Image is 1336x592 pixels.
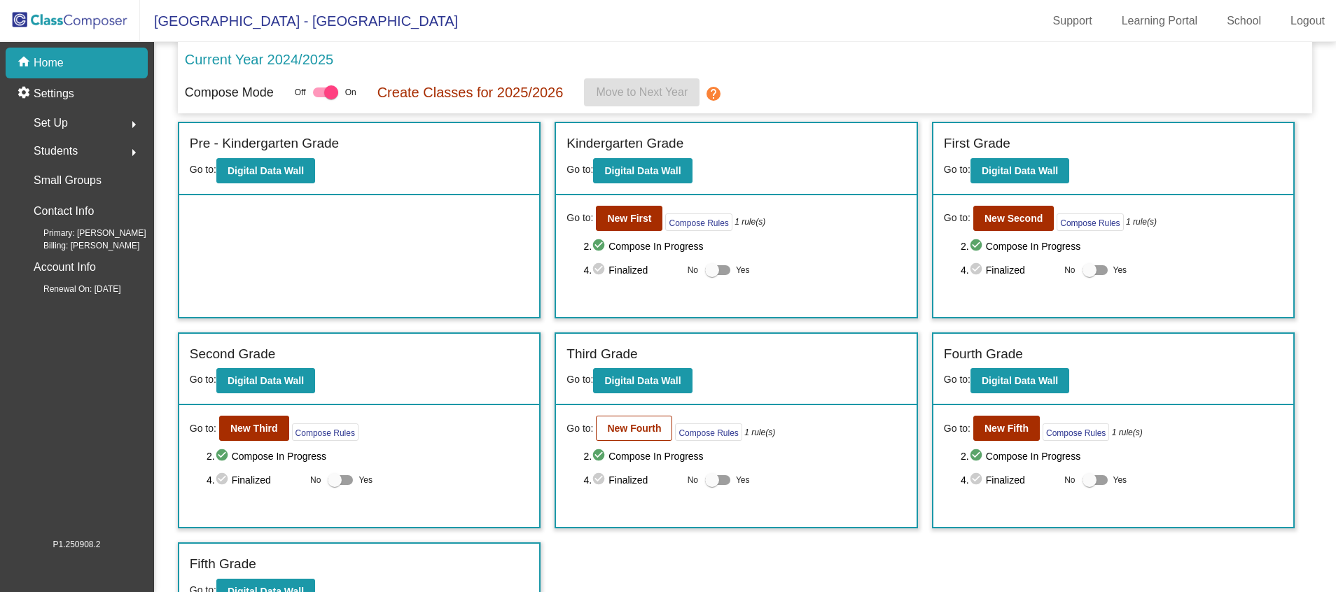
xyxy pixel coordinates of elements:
span: Go to: [190,421,216,436]
button: Compose Rules [675,423,742,441]
i: 1 rule(s) [1112,426,1143,439]
span: On [345,86,356,99]
b: Digital Data Wall [982,165,1058,176]
span: Move to Next Year [597,86,688,98]
b: Digital Data Wall [604,165,681,176]
label: Kindergarten Grade [566,134,683,154]
mat-icon: home [17,55,34,71]
label: Third Grade [566,344,637,365]
span: Yes [736,262,750,279]
button: New Fourth [596,416,672,441]
p: Contact Info [34,202,94,221]
span: Set Up [34,113,68,133]
mat-icon: check_circle [592,238,608,255]
span: Off [295,86,306,99]
span: 2. Compose In Progress [207,448,529,465]
span: Go to: [566,374,593,385]
label: First Grade [944,134,1010,154]
b: Digital Data Wall [228,375,304,386]
button: Digital Data Wall [970,158,1069,183]
span: Go to: [190,164,216,175]
span: 2. Compose In Progress [584,238,906,255]
b: New Fifth [984,423,1029,434]
span: No [1064,264,1075,276]
b: Digital Data Wall [604,375,681,386]
button: Digital Data Wall [970,368,1069,393]
span: [GEOGRAPHIC_DATA] - [GEOGRAPHIC_DATA] [140,10,458,32]
span: 4. Finalized [961,262,1057,279]
span: 4. Finalized [207,472,303,488]
span: Primary: [PERSON_NAME] [21,227,146,239]
label: Fourth Grade [944,344,1023,365]
mat-icon: check_circle [592,262,608,279]
span: 4. Finalized [584,262,681,279]
a: Logout [1279,10,1336,32]
b: New First [607,213,651,224]
button: Digital Data Wall [593,368,692,393]
span: No [688,264,698,276]
b: New Third [230,423,278,434]
span: No [1064,474,1075,486]
mat-icon: check_circle [969,472,986,488]
span: Go to: [566,211,593,225]
b: New Fourth [607,423,661,434]
span: No [688,474,698,486]
p: Home [34,55,64,71]
p: Small Groups [34,171,102,190]
a: Learning Portal [1111,10,1209,32]
span: 4. Finalized [584,472,681,488]
button: New Third [219,416,289,441]
button: Move to Next Year [584,78,700,106]
mat-icon: check_circle [592,472,608,488]
p: Current Year 2024/2025 [185,49,333,70]
p: Compose Mode [185,83,274,102]
span: Renewal On: [DATE] [21,283,120,295]
span: Go to: [566,164,593,175]
i: 1 rule(s) [1126,216,1157,228]
span: Yes [1113,472,1127,488]
a: School [1216,10,1272,32]
label: Fifth Grade [190,554,256,575]
a: Support [1042,10,1104,32]
span: Billing: [PERSON_NAME] [21,239,139,252]
p: Account Info [34,258,96,277]
p: Settings [34,85,74,102]
mat-icon: check_circle [215,448,232,465]
button: Compose Rules [1043,423,1109,441]
mat-icon: check_circle [592,448,608,465]
label: Pre - Kindergarten Grade [190,134,339,154]
button: Digital Data Wall [216,158,315,183]
mat-icon: check_circle [215,472,232,488]
span: 4. Finalized [961,472,1057,488]
span: Go to: [944,164,970,175]
span: Go to: [944,421,970,436]
mat-icon: check_circle [969,238,986,255]
mat-icon: check_circle [969,448,986,465]
button: Digital Data Wall [593,158,692,183]
button: New Second [973,206,1054,231]
i: 1 rule(s) [744,426,775,439]
mat-icon: arrow_right [125,116,142,133]
mat-icon: arrow_right [125,144,142,161]
b: Digital Data Wall [228,165,304,176]
span: Yes [1113,262,1127,279]
span: Go to: [944,374,970,385]
button: Compose Rules [1057,213,1123,231]
span: 2. Compose In Progress [584,448,906,465]
span: 2. Compose In Progress [961,448,1283,465]
span: Go to: [190,374,216,385]
span: 2. Compose In Progress [961,238,1283,255]
button: Compose Rules [665,213,732,231]
label: Second Grade [190,344,276,365]
span: Yes [359,472,373,488]
button: Compose Rules [292,423,359,441]
span: Go to: [566,421,593,436]
span: Go to: [944,211,970,225]
i: 1 rule(s) [735,216,765,228]
mat-icon: settings [17,85,34,102]
span: Students [34,141,78,161]
b: Digital Data Wall [982,375,1058,386]
span: No [310,474,321,486]
button: Digital Data Wall [216,368,315,393]
b: New Second [984,213,1043,224]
